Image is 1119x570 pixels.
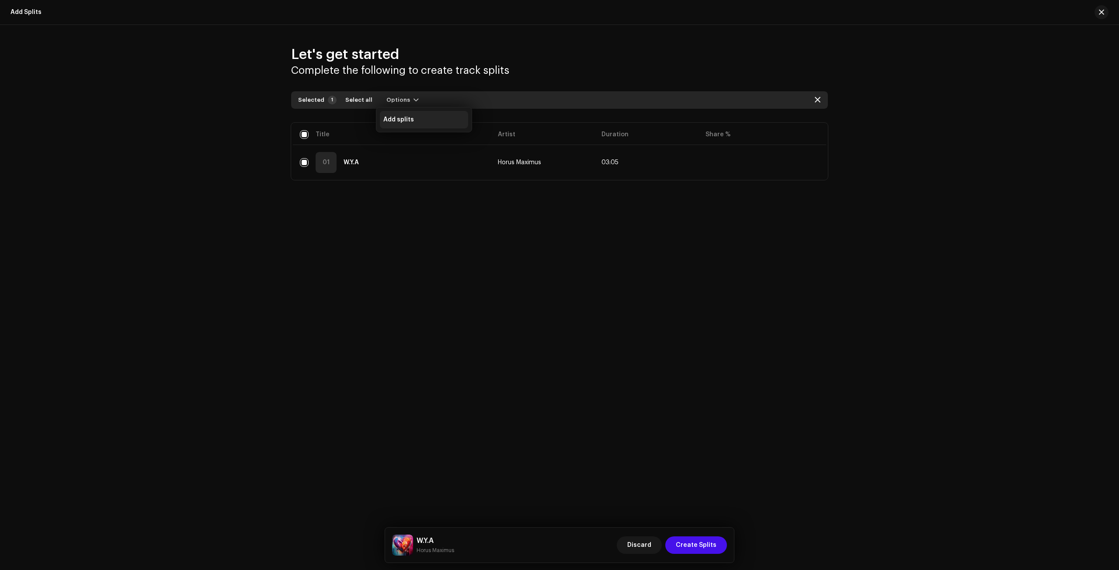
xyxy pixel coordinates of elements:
[601,159,619,166] span: 185
[417,535,454,546] h5: W.Y.A
[345,91,372,109] span: Select all
[417,546,454,555] small: W.Y.A
[665,536,727,554] button: Create Splits
[291,46,828,63] h2: Let's get started
[617,536,662,554] button: Discard
[298,97,324,104] div: Selected
[340,93,376,107] button: Select all
[627,536,651,554] span: Discard
[344,159,359,166] strong: W.Y.A
[316,152,337,173] div: 01
[386,91,410,109] span: Options
[676,536,716,554] span: Create Splits
[291,63,828,77] h3: Complete the following to create track splits
[328,96,337,104] div: 1
[498,159,541,166] span: Horus Maximus
[383,116,414,123] span: Add splits
[392,535,413,556] img: fa5096cb-a974-4fd6-9213-5d2c9c489e8a
[379,93,426,107] button: Options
